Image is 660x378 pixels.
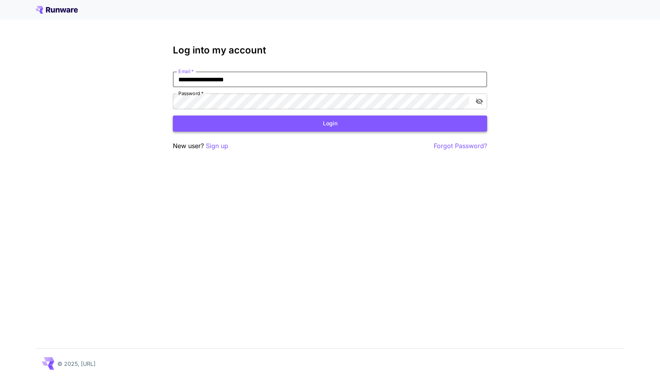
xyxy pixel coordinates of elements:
button: Forgot Password? [434,141,487,151]
button: toggle password visibility [472,94,486,108]
label: Email [178,68,194,75]
p: New user? [173,141,228,151]
h3: Log into my account [173,45,487,56]
button: Login [173,116,487,132]
p: © 2025, [URL] [57,360,95,368]
button: Sign up [206,141,228,151]
label: Password [178,90,203,97]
